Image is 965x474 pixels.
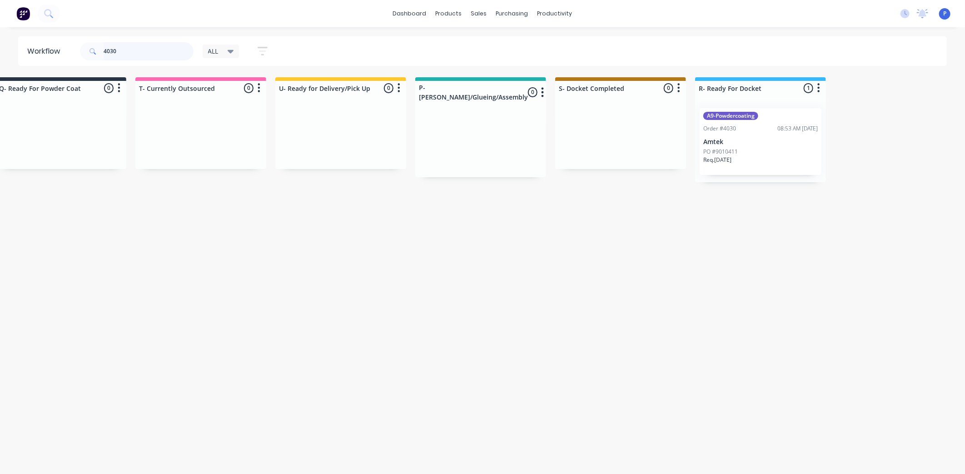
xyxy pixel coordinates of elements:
div: purchasing [492,7,533,20]
div: sales [467,7,492,20]
img: Factory [16,7,30,20]
input: Search for orders... [104,42,194,60]
p: Req. [DATE] [703,156,731,164]
a: dashboard [388,7,431,20]
span: P [943,10,946,18]
span: ALL [208,46,219,56]
div: Order #4030 [703,125,736,133]
div: productivity [533,7,577,20]
div: Workflow [27,46,65,57]
div: 08:53 AM [DATE] [777,125,818,133]
div: A9-Powdercoating [703,112,758,120]
div: products [431,7,467,20]
p: PO #9010411 [703,148,738,156]
p: Amtek [703,138,818,146]
div: A9-PowdercoatingOrder #403008:53 AM [DATE]AmtekPO #9010411Req.[DATE] [700,108,821,175]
